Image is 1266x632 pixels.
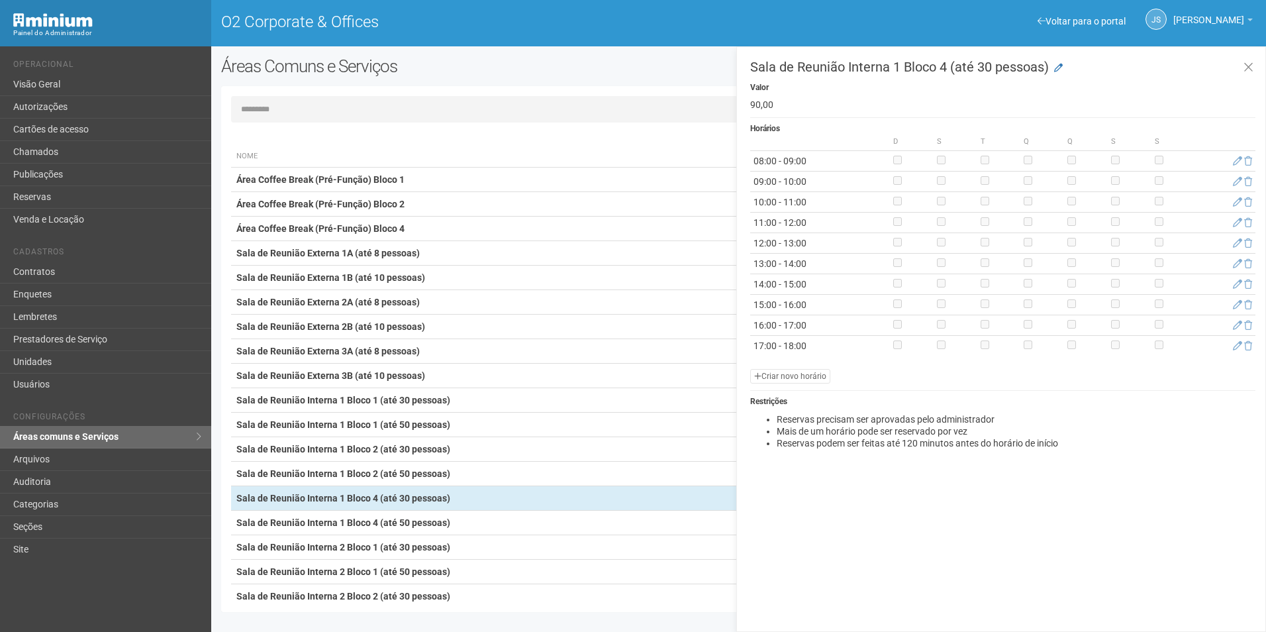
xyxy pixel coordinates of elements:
[1173,2,1244,25] span: Jeferson Souza
[1244,156,1252,166] a: Excluir horário
[236,444,450,454] strong: Sala de Reunião Interna 1 Bloco 2 (até 30 pessoas)
[1233,279,1242,290] a: Editar horário
[1244,299,1252,310] a: Excluir horário
[221,56,641,76] h2: Áreas Comuns e Serviços
[777,437,1255,449] li: Reservas podem ser feitas até 120 minutos antes do horário de início
[1244,217,1252,228] a: Excluir horário
[1064,133,1108,151] th: Q
[1108,133,1151,151] th: S
[236,517,450,528] strong: Sala de Reunião Interna 1 Bloco 4 (até 50 pessoas)
[236,297,420,307] strong: Sala de Reunião Externa 2A (até 8 pessoas)
[1233,341,1242,351] a: Editar horário
[236,223,405,234] strong: Área Coffee Break (Pré-Função) Bloco 4
[231,146,954,168] th: Nome
[236,199,405,209] strong: Área Coffee Break (Pré-Função) Bloco 2
[1244,320,1252,331] a: Excluir horário
[1233,258,1242,269] a: Editar horário
[750,254,890,274] td: 13:00 - 14:00
[750,213,890,233] td: 11:00 - 12:00
[13,60,201,74] li: Operacional
[236,542,450,553] strong: Sala de Reunião Interna 2 Bloco 1 (até 30 pessoas)
[1233,299,1242,310] a: Editar horário
[236,370,425,381] strong: Sala de Reunião Externa 3B (até 10 pessoas)
[750,99,1255,111] li: 90,00
[1233,156,1242,166] a: Editar horário
[1151,133,1195,151] th: S
[236,493,450,503] strong: Sala de Reunião Interna 1 Bloco 4 (até 30 pessoas)
[1233,320,1242,331] a: Editar horário
[1145,9,1167,30] a: JS
[236,395,450,405] strong: Sala de Reunião Interna 1 Bloco 1 (até 30 pessoas)
[13,412,201,426] li: Configurações
[750,295,890,315] td: 15:00 - 16:00
[1038,16,1126,26] a: Voltar para o portal
[236,419,450,430] strong: Sala de Reunião Interna 1 Bloco 1 (até 50 pessoas)
[750,369,830,384] a: Criar novo horário
[750,336,890,356] td: 17:00 - 18:00
[221,13,729,30] h1: O2 Corporate & Offices
[890,133,934,151] th: D
[750,60,1255,74] h3: Sala de Reunião Interna 1 Bloco 4 (até 30 pessoas)
[236,591,450,602] strong: Sala de Reunião Interna 2 Bloco 2 (até 30 pessoas)
[236,566,450,577] strong: Sala de Reunião Interna 2 Bloco 1 (até 50 pessoas)
[750,233,890,254] td: 12:00 - 13:00
[236,321,425,332] strong: Sala de Reunião Externa 2B (até 10 pessoas)
[1173,17,1253,27] a: [PERSON_NAME]
[13,247,201,261] li: Cadastros
[1244,258,1252,269] a: Excluir horário
[777,413,1255,425] li: Reservas precisam ser aprovadas pelo administrador
[236,468,450,479] strong: Sala de Reunião Interna 1 Bloco 2 (até 50 pessoas)
[1233,176,1242,187] a: Editar horário
[777,425,1255,437] li: Mais de um horário pode ser reservado por vez
[934,133,977,151] th: S
[236,248,420,258] strong: Sala de Reunião Externa 1A (até 8 pessoas)
[1233,238,1242,248] a: Editar horário
[1244,176,1252,187] a: Excluir horário
[1244,279,1252,290] a: Excluir horário
[236,346,420,356] strong: Sala de Reunião Externa 3A (até 8 pessoas)
[750,192,890,213] td: 10:00 - 11:00
[236,174,405,185] strong: Área Coffee Break (Pré-Função) Bloco 1
[750,83,1255,92] h5: Valor
[13,27,201,39] div: Painel do Administrador
[13,13,93,27] img: Minium
[750,125,1255,133] h5: Horários
[236,272,425,283] strong: Sala de Reunião Externa 1B (até 10 pessoas)
[1054,62,1063,75] a: Modificar Área comum
[750,151,890,172] td: 08:00 - 09:00
[1244,238,1252,248] a: Excluir horário
[750,397,1255,406] h5: Restrições
[1244,341,1252,351] a: Excluir horário
[1244,197,1252,207] a: Excluir horário
[1020,133,1064,151] th: Q
[750,274,890,295] td: 14:00 - 15:00
[1233,197,1242,207] a: Editar horário
[1233,217,1242,228] a: Editar horário
[977,133,1021,151] th: T
[750,172,890,192] td: 09:00 - 10:00
[750,315,890,336] td: 16:00 - 17:00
